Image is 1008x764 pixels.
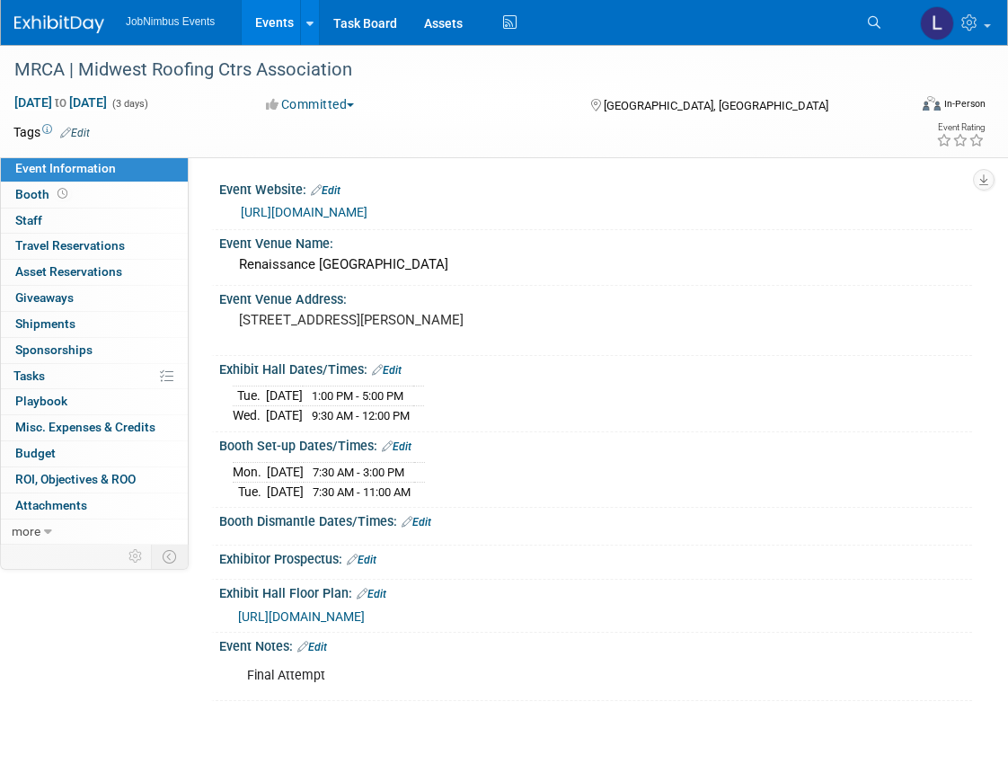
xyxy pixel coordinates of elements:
a: Edit [347,554,376,566]
td: Toggle Event Tabs [152,545,189,568]
span: JobNimbus Events [126,15,215,28]
div: In-Person [943,97,986,111]
span: 7:30 AM - 11:00 AM [313,485,411,499]
img: ExhibitDay [14,15,104,33]
span: Sponsorships [15,342,93,357]
a: Misc. Expenses & Credits [1,415,188,440]
a: Tasks [1,364,188,389]
span: more [12,524,40,538]
span: Attachments [15,498,87,512]
a: [URL][DOMAIN_NAME] [238,609,365,624]
a: Budget [1,441,188,466]
div: Renaissance [GEOGRAPHIC_DATA] [233,251,959,279]
a: Attachments [1,493,188,519]
span: (3 days) [111,98,148,110]
a: Shipments [1,312,188,337]
div: Exhibit Hall Dates/Times: [219,356,972,379]
div: Event Format [835,93,986,120]
pre: [STREET_ADDRESS][PERSON_NAME] [239,312,513,328]
span: Booth not reserved yet [54,187,71,200]
span: Tasks [13,369,45,383]
a: Edit [382,440,411,453]
a: Edit [60,127,90,139]
div: Exhibitor Prospectus: [219,546,972,569]
div: Booth Dismantle Dates/Times: [219,508,972,531]
a: Booth [1,182,188,208]
a: Edit [357,588,386,600]
div: Event Website: [219,176,972,200]
span: Travel Reservations [15,238,125,253]
td: Wed. [233,406,266,425]
a: Playbook [1,389,188,414]
span: Asset Reservations [15,264,122,279]
span: 7:30 AM - 3:00 PM [313,466,404,479]
a: Edit [297,641,327,653]
td: Personalize Event Tab Strip [120,545,152,568]
td: Tue. [233,482,267,501]
div: Event Notes: [219,633,972,656]
span: Event Information [15,161,116,175]
span: Staff [15,213,42,227]
span: Misc. Expenses & Credits [15,420,155,434]
span: Booth [15,187,71,201]
a: Sponsorships [1,338,188,363]
span: [GEOGRAPHIC_DATA], [GEOGRAPHIC_DATA] [604,99,828,112]
img: Format-Inperson.png [923,96,941,111]
div: Booth Set-up Dates/Times: [219,432,972,456]
span: to [52,95,69,110]
a: ROI, Objectives & ROO [1,467,188,493]
td: [DATE] [267,463,304,483]
a: Edit [402,516,431,529]
span: 9:30 AM - 12:00 PM [312,409,410,422]
div: Event Venue Name: [219,230,972,253]
td: [DATE] [267,482,304,501]
a: Edit [372,364,402,377]
td: Mon. [233,463,267,483]
span: [DATE] [DATE] [13,94,108,111]
a: Asset Reservations [1,260,188,285]
div: Final Attempt [234,658,819,694]
a: Event Information [1,156,188,182]
td: [DATE] [266,406,303,425]
span: Giveaways [15,290,74,305]
span: ROI, Objectives & ROO [15,472,136,486]
button: Committed [260,95,361,113]
div: MRCA | Midwest Roofing Ctrs Association [8,54,890,86]
img: Laly Matos [920,6,954,40]
td: [DATE] [266,386,303,406]
td: Tags [13,123,90,141]
span: 1:00 PM - 5:00 PM [312,389,403,403]
span: Shipments [15,316,75,331]
a: Staff [1,209,188,234]
a: Edit [311,184,340,197]
div: Exhibit Hall Floor Plan: [219,580,972,603]
span: Budget [15,446,56,460]
a: more [1,520,188,545]
a: Travel Reservations [1,234,188,259]
a: [URL][DOMAIN_NAME] [241,205,367,219]
span: Playbook [15,394,67,408]
div: Event Venue Address: [219,286,972,308]
div: Event Rating [936,123,985,132]
td: Tue. [233,386,266,406]
a: Giveaways [1,286,188,311]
